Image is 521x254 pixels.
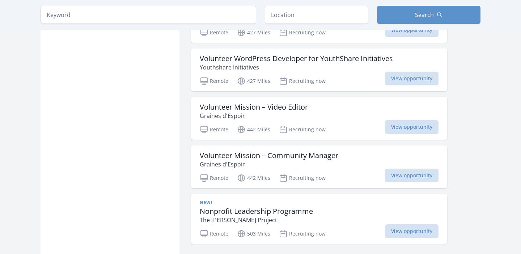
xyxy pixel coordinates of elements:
[237,28,270,37] p: 427 Miles
[385,72,439,85] span: View opportunity
[385,23,439,37] span: View opportunity
[265,6,368,24] input: Location
[279,229,326,238] p: Recruiting now
[237,174,270,182] p: 442 Miles
[200,160,338,169] p: Graines d'Espoir
[191,194,447,244] a: New! Nonprofit Leadership Programme The [PERSON_NAME] Project Remote 503 Miles Recruiting now Vie...
[415,10,434,19] span: Search
[377,6,480,24] button: Search
[385,169,439,182] span: View opportunity
[385,224,439,238] span: View opportunity
[279,28,326,37] p: Recruiting now
[279,174,326,182] p: Recruiting now
[191,145,447,188] a: Volunteer Mission – Community Manager Graines d'Espoir Remote 442 Miles Recruiting now View oppor...
[41,6,256,24] input: Keyword
[191,97,447,140] a: Volunteer Mission – Video Editor Graines d'Espoir Remote 442 Miles Recruiting now View opportunity
[200,77,228,85] p: Remote
[279,77,326,85] p: Recruiting now
[200,207,313,216] h3: Nonprofit Leadership Programme
[200,125,228,134] p: Remote
[191,48,447,91] a: Volunteer WordPress Developer for YouthShare Initiatives Youthshare Initiatives Remote 427 Miles ...
[200,63,393,72] p: Youthshare Initiatives
[200,28,228,37] p: Remote
[200,216,313,224] p: The [PERSON_NAME] Project
[279,125,326,134] p: Recruiting now
[237,229,270,238] p: 503 Miles
[200,174,228,182] p: Remote
[200,229,228,238] p: Remote
[200,111,308,120] p: Graines d'Espoir
[200,103,308,111] h3: Volunteer Mission – Video Editor
[237,77,270,85] p: 427 Miles
[200,54,393,63] h3: Volunteer WordPress Developer for YouthShare Initiatives
[200,200,212,206] span: New!
[200,151,338,160] h3: Volunteer Mission – Community Manager
[237,125,270,134] p: 442 Miles
[385,120,439,134] span: View opportunity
